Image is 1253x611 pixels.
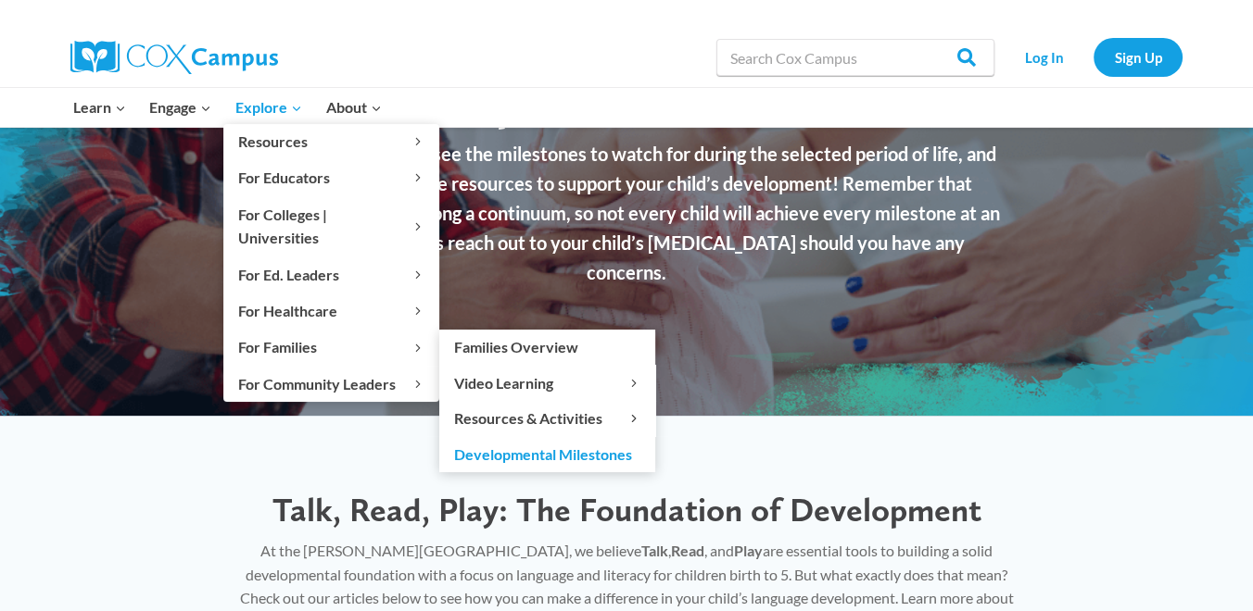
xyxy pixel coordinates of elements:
[314,88,394,127] button: Child menu of About
[70,41,278,74] img: Cox Campus
[1094,38,1183,76] a: Sign Up
[671,542,704,559] strong: Read
[223,366,439,401] button: Child menu of For Community Leaders
[223,293,439,329] button: Child menu of For Healthcare
[439,436,655,471] a: Developmental Milestones
[223,124,439,159] button: Child menu of Resources
[439,365,655,400] button: Child menu of Video Learning
[641,542,668,559] strong: Talk
[223,88,314,127] button: Child menu of Explore
[138,88,224,127] button: Child menu of Engage
[350,71,904,130] span: Developmental Milestones
[439,401,655,436] button: Child menu of Resources & Activities
[716,39,994,76] input: Search Cox Campus
[1004,38,1084,76] a: Log In
[272,490,981,530] span: Talk, Read, Play: The Foundation of Development
[61,88,393,127] nav: Primary Navigation
[223,196,439,256] button: Child menu of For Colleges | Universities
[251,139,1002,287] p: Click an age below to see the milestones to watch for during the selected period of life, and fin...
[734,542,763,559] strong: Play
[61,88,138,127] button: Child menu of Learn
[439,330,655,365] a: Families Overview
[223,256,439,292] button: Child menu of For Ed. Leaders
[1004,38,1183,76] nav: Secondary Navigation
[223,160,439,195] button: Child menu of For Educators
[223,330,439,365] button: Child menu of For Families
